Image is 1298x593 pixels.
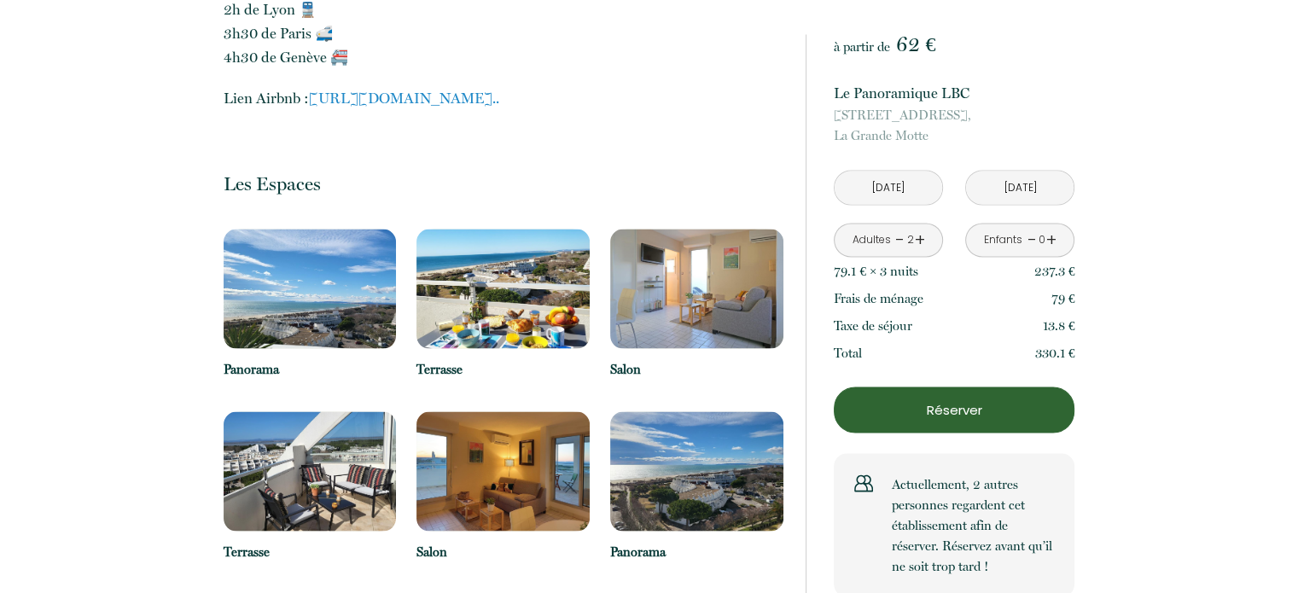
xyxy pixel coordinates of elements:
[834,315,912,335] p: Taxe de séjour
[854,474,873,492] img: users
[1051,288,1075,308] p: 79 €
[834,387,1074,433] button: Réserver
[224,172,783,195] p: Les Espaces
[610,229,783,348] img: 16642696436861.jpg
[416,229,590,348] img: 16642696335739.jpg
[834,342,862,363] p: Total
[834,260,918,281] p: 79.1 € × 3 nuit
[1038,231,1046,247] div: 0
[834,105,1074,125] span: [STREET_ADDRESS],
[834,39,890,55] span: à partir de
[416,411,590,531] img: 16642696728434.jpg
[1034,260,1075,281] p: 237.3 €
[906,231,915,247] div: 2
[1027,226,1036,253] a: -
[1035,342,1075,363] p: 330.1 €
[224,541,397,561] p: Terrasse
[224,358,397,379] p: Panorama
[1046,226,1056,253] a: +
[896,32,935,56] span: 62 €
[892,474,1054,576] p: Actuellement, 2 autres personnes regardent cet établissement afin de réserver. Réservez avant qu’...
[852,231,890,247] div: Adultes
[915,226,925,253] a: +
[1043,315,1075,335] p: 13.8 €
[224,229,397,348] img: 16642696194957.jpg
[309,90,499,107] a: [URL][DOMAIN_NAME]..
[834,81,1074,105] p: Le Panoramique LBC
[840,399,1068,420] p: Réserver
[224,86,783,110] blockquote: Lien Airbnb : ​
[913,263,918,278] span: s
[416,541,590,561] p: Salon
[416,358,590,379] p: Terrasse
[610,358,783,379] p: Salon
[966,171,1074,204] input: Départ
[224,411,397,531] img: 16642696625197.jpg
[610,541,783,561] p: Panorama
[834,288,923,308] p: Frais de ménage
[984,231,1022,247] div: Enfants
[895,226,905,253] a: -
[835,171,942,204] input: Arrivée
[610,411,783,531] img: 16642696871262.jpg
[834,105,1074,146] p: La Grande Motte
